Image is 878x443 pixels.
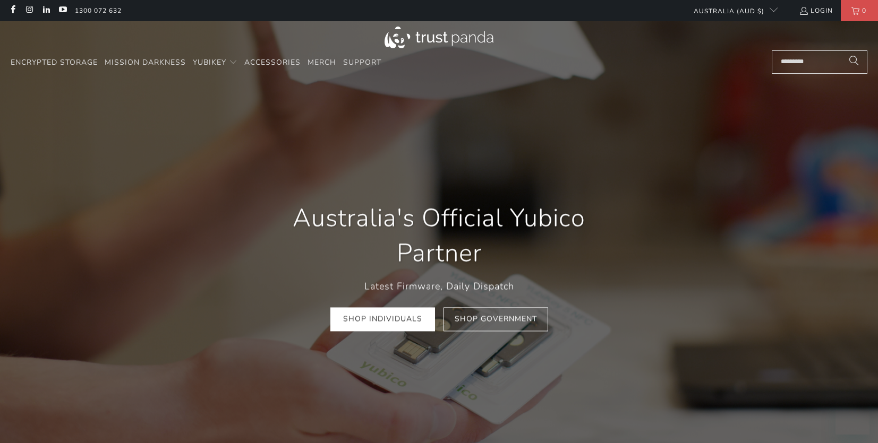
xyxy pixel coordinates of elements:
[244,57,301,67] span: Accessories
[105,50,186,75] a: Mission Darkness
[841,50,867,74] button: Search
[8,6,17,15] a: Trust Panda Australia on Facebook
[836,401,870,435] iframe: Button to launch messaging window
[385,27,493,48] img: Trust Panda Australia
[11,50,98,75] a: Encrypted Storage
[244,50,301,75] a: Accessories
[11,50,381,75] nav: Translation missing: en.navigation.header.main_nav
[343,57,381,67] span: Support
[24,6,33,15] a: Trust Panda Australia on Instagram
[41,6,50,15] a: Trust Panda Australia on LinkedIn
[343,50,381,75] a: Support
[193,50,237,75] summary: YubiKey
[330,307,435,331] a: Shop Individuals
[444,307,548,331] a: Shop Government
[264,279,615,294] p: Latest Firmware, Daily Dispatch
[11,57,98,67] span: Encrypted Storage
[193,57,226,67] span: YubiKey
[308,57,336,67] span: Merch
[799,5,833,16] a: Login
[105,57,186,67] span: Mission Darkness
[772,50,867,74] input: Search...
[58,6,67,15] a: Trust Panda Australia on YouTube
[75,5,122,16] a: 1300 072 632
[264,201,615,271] h1: Australia's Official Yubico Partner
[308,50,336,75] a: Merch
